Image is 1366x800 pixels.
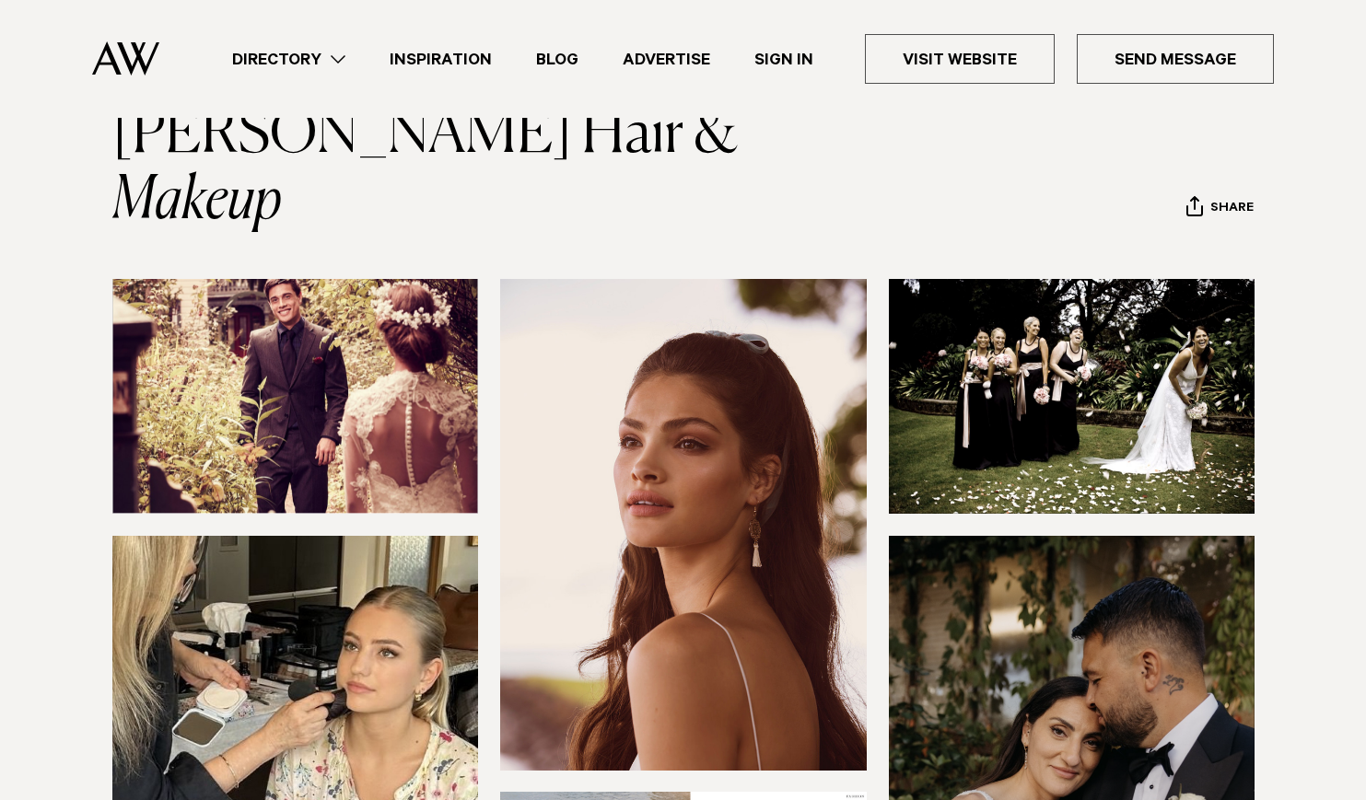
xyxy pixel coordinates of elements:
span: Share [1210,201,1254,218]
a: Advertise [601,47,732,72]
a: Directory [210,47,368,72]
a: Sign In [732,47,835,72]
a: Blog [514,47,601,72]
a: Visit Website [865,34,1055,84]
a: Send Message [1077,34,1274,84]
img: Auckland Weddings Logo [92,41,159,75]
a: Inspiration [368,47,514,72]
button: Share [1185,195,1255,223]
